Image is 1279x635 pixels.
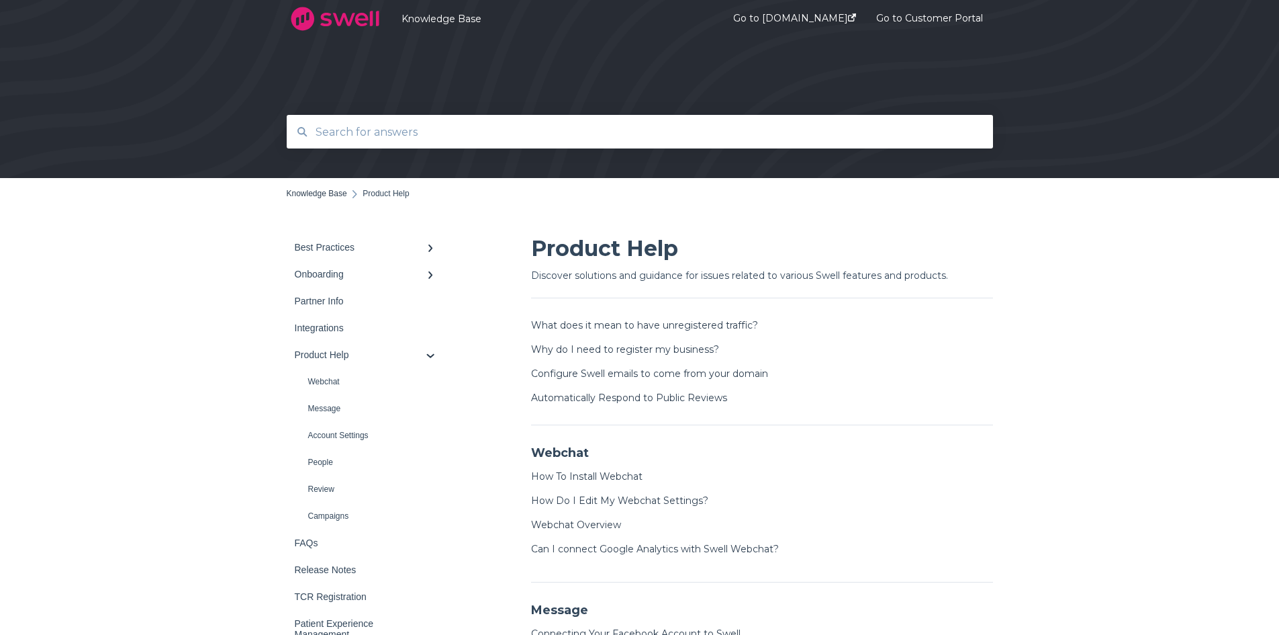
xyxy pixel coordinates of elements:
[531,234,993,263] h1: Product Help
[531,368,768,380] a: Configure Swell emails to come from your domain
[363,189,409,198] span: Product Help
[287,189,347,198] a: Knowledge Base
[287,314,448,341] a: Integrations
[531,392,727,404] a: Automatically Respond to Public Reviews
[287,288,448,314] a: Partner Info
[287,556,448,583] a: Release Notes
[295,538,426,548] div: FAQs
[287,2,384,36] img: company logo
[287,503,448,530] a: Campaigns
[531,543,779,555] a: Can I connect Google Analytics with Swell Webchat?
[531,267,993,298] h6: Discover solutions and guidance for issues related to various Swell features and products.
[295,591,426,602] div: TCR Registration
[287,368,448,395] a: Webchat
[295,269,426,280] div: Onboarding
[531,343,719,355] a: Why do I need to register my business?
[531,470,643,482] a: How To Install Webchat
[531,519,621,531] a: Webchat Overview
[531,495,708,507] a: How Do I Edit My Webchat Settings?
[295,296,426,306] div: Partner Info
[295,349,426,360] div: Product Help
[287,422,448,449] a: Account Settings
[287,395,448,422] a: Message
[287,476,448,503] a: Review
[287,449,448,476] a: People
[295,564,426,575] div: Release Notes
[531,444,993,462] h4: Webchat
[531,601,993,619] h4: Message
[287,583,448,610] a: TCR Registration
[287,530,448,556] a: FAQs
[307,118,973,146] input: Search for answers
[295,242,426,253] div: Best Practices
[287,341,448,368] a: Product Help
[287,234,448,261] a: Best Practices
[295,323,426,333] div: Integrations
[401,13,693,25] a: Knowledge Base
[531,319,758,331] a: What does it mean to have unregistered traffic?
[287,261,448,288] a: Onboarding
